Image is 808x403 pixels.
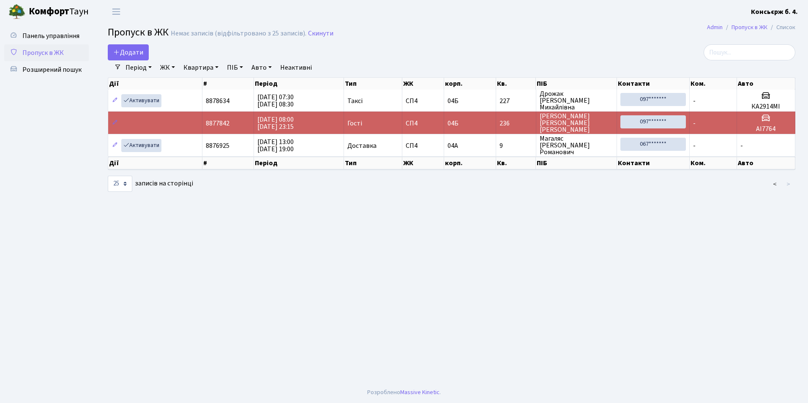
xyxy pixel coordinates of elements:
[22,48,64,57] span: Пропуск в ЖК
[108,176,132,192] select: записів на сторінці
[108,44,149,60] a: Додати
[406,142,440,149] span: СП4
[113,48,143,57] span: Додати
[448,141,458,150] span: 04А
[693,96,696,106] span: -
[206,119,229,128] span: 8877842
[740,141,743,150] span: -
[751,7,798,16] b: Консьєрж б. 4.
[444,78,496,90] th: корп.
[690,157,737,169] th: Ком.
[400,388,439,397] a: Massive Kinetic
[690,78,737,90] th: Ком.
[257,115,294,131] span: [DATE] 08:00 [DATE] 23:15
[448,119,459,128] span: 04Б
[406,98,440,104] span: СП4
[202,78,254,90] th: #
[496,157,536,169] th: Кв.
[617,157,690,169] th: Контакти
[704,44,795,60] input: Пошук...
[4,27,89,44] a: Панель управління
[29,5,89,19] span: Таун
[740,103,792,111] h5: КА2914МІ
[693,141,696,150] span: -
[157,60,178,75] a: ЖК
[344,78,402,90] th: Тип
[496,78,536,90] th: Кв.
[347,98,363,104] span: Таксі
[202,157,254,169] th: #
[254,78,344,90] th: Період
[254,157,344,169] th: Період
[108,25,169,40] span: Пропуск в ЖК
[540,135,613,155] span: Магаляс [PERSON_NAME] Романович
[224,60,246,75] a: ПІБ
[737,157,795,169] th: Авто
[308,30,333,38] a: Скинути
[248,60,275,75] a: Авто
[108,78,202,90] th: Дії
[277,60,315,75] a: Неактивні
[108,157,202,169] th: Дії
[444,157,496,169] th: корп.
[122,60,155,75] a: Період
[536,78,617,90] th: ПІБ
[121,94,161,107] a: Активувати
[406,120,440,127] span: СП4
[500,120,532,127] span: 236
[106,5,127,19] button: Переключити навігацію
[767,23,795,32] li: Список
[500,98,532,104] span: 227
[751,7,798,17] a: Консьєрж б. 4.
[121,139,161,152] a: Активувати
[402,157,444,169] th: ЖК
[22,65,82,74] span: Розширений пошук
[347,120,362,127] span: Гості
[108,176,193,192] label: записів на сторінці
[737,78,795,90] th: Авто
[540,90,613,111] span: Дрожак [PERSON_NAME] Михайлівна
[707,23,723,32] a: Admin
[732,23,767,32] a: Пропуск в ЖК
[536,157,617,169] th: ПІБ
[8,3,25,20] img: logo.png
[740,125,792,133] h5: AI7764
[257,93,294,109] span: [DATE] 07:30 [DATE] 08:30
[171,30,306,38] div: Немає записів (відфільтровано з 25 записів).
[694,19,808,36] nav: breadcrumb
[693,119,696,128] span: -
[448,96,459,106] span: 04Б
[257,137,294,154] span: [DATE] 13:00 [DATE] 19:00
[540,113,613,133] span: [PERSON_NAME] [PERSON_NAME] [PERSON_NAME]
[367,388,441,397] div: Розроблено .
[347,142,377,149] span: Доставка
[344,157,402,169] th: Тип
[500,142,532,149] span: 9
[206,141,229,150] span: 8876925
[768,177,782,192] a: <
[22,31,79,41] span: Панель управління
[617,78,690,90] th: Контакти
[4,61,89,78] a: Розширений пошук
[180,60,222,75] a: Квартира
[4,44,89,61] a: Пропуск в ЖК
[29,5,69,18] b: Комфорт
[402,78,444,90] th: ЖК
[206,96,229,106] span: 8878634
